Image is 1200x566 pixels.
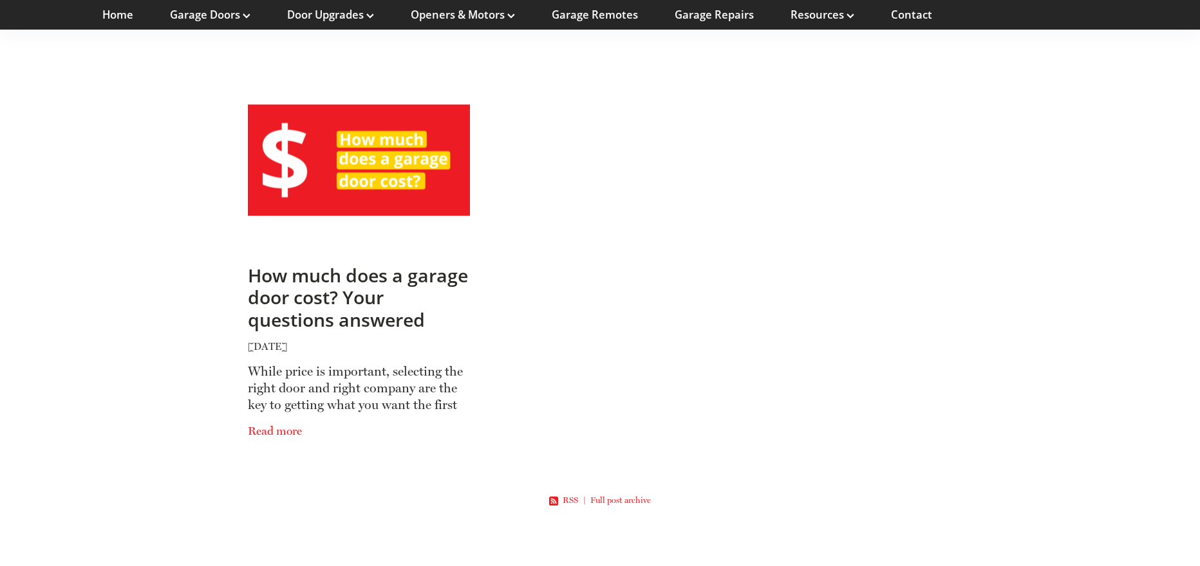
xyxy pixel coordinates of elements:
a: Garage Doors [170,8,250,22]
a: Openers & Motors [411,8,515,22]
img: How much does a garage door cost? Your questions answered [248,104,470,215]
span: [DATE] [248,331,471,358]
a: RSS [549,495,578,505]
a: How much does a garage door cost? Your questions answered [248,263,468,331]
span: RSS [563,495,578,505]
span: | [583,495,586,505]
a: Resources [791,8,854,22]
a: Garage Remotes [552,8,638,22]
a: How much does a garage door cost? Your questions answered [248,208,470,217]
span: While price is important, selecting the right door and right company are the key to getting what ... [248,357,471,413]
a: [DATE] While price is important, selecting the right door and right company are the key to gettin... [248,331,471,442]
span: Read more [248,413,471,441]
a: Garage Repairs [675,8,754,22]
a: Home [102,8,133,22]
a: Contact [891,8,932,22]
a: Door Upgrades [287,8,374,22]
a: Full post archive [590,495,651,505]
